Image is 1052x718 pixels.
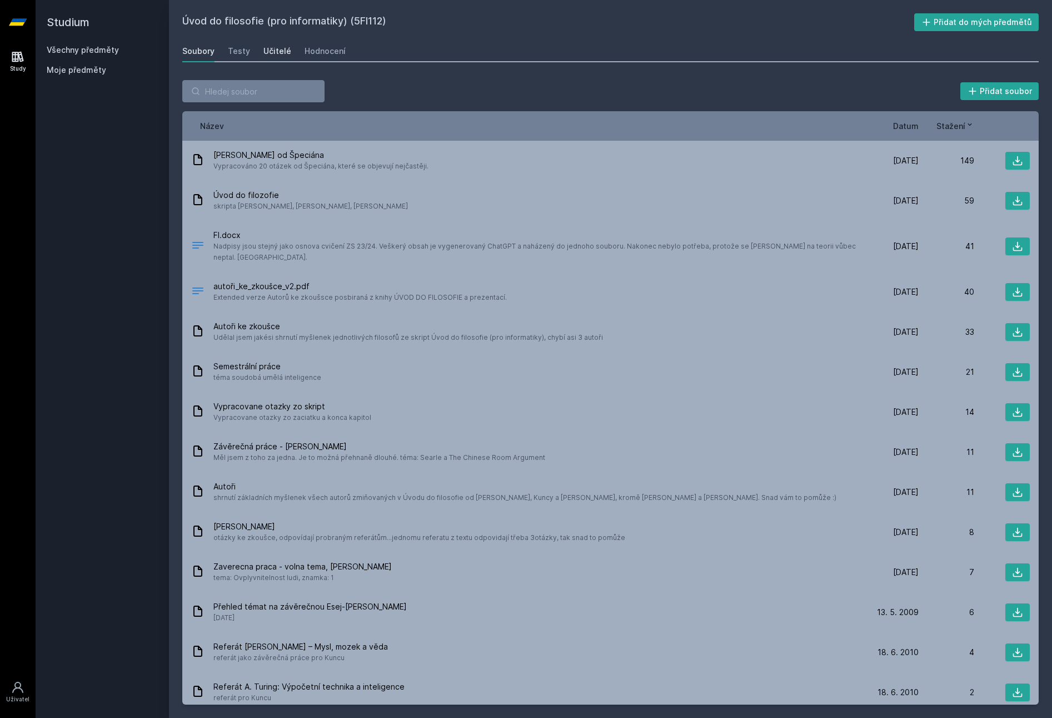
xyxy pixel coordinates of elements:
[213,332,603,343] span: Udělal jsem jakési shrnutí myšlenek jednotlivých filosofů ze skript Úvod do filosofie (pro inform...
[213,601,407,612] span: Přehled témat na závěrečnou Esej-[PERSON_NAME]
[878,687,919,698] span: 18. 6. 2010
[893,527,919,538] span: [DATE]
[182,13,914,31] h2: Úvod do filosofie (pro informatiky) (5FI112)
[47,65,106,76] span: Moje předměty
[10,65,26,73] div: Study
[263,40,291,62] a: Učitelé
[936,120,974,132] button: Stažení
[878,647,919,658] span: 18. 6. 2010
[213,292,507,303] span: Extended verze Autorů ke zkoušsce posbiraná z knihy ÚVOD DO FILOSOFIE a prezentací.
[191,284,205,300] div: PDF
[213,230,859,241] span: FI.docx
[213,441,545,452] span: Závěrečná práce - [PERSON_NAME]
[213,412,371,423] span: Vypracovane otazky zo zaciatku a konca kapitol
[919,407,974,418] div: 14
[213,401,371,412] span: Vypracovane otazky zo skript
[213,361,321,372] span: Semestrální práce
[213,481,836,492] span: Autoři
[960,82,1039,100] button: Přidat soubor
[213,612,407,623] span: [DATE]
[200,120,224,132] button: Název
[191,239,205,255] div: DOCX
[213,161,428,172] span: Vypracováno 20 otázek od Špeciána, které se objevují nejčastěji.
[893,195,919,206] span: [DATE]
[213,321,603,332] span: Autoři ke zkoušce
[228,40,250,62] a: Testy
[213,641,388,652] span: Referát [PERSON_NAME] – Mysl, mozek a věda
[182,80,325,102] input: Hledej soubor
[919,607,974,618] div: 6
[893,367,919,378] span: [DATE]
[305,46,346,57] div: Hodnocení
[893,407,919,418] span: [DATE]
[893,487,919,498] span: [DATE]
[213,521,625,532] span: [PERSON_NAME]
[213,572,392,583] span: tema: Ovplyvnitelnost ludi, znamka: 1
[919,241,974,252] div: 41
[213,281,507,292] span: autoři_ke_zkoušce_v2.pdf
[919,195,974,206] div: 59
[893,447,919,458] span: [DATE]
[213,452,545,463] span: Měl jsem z toho za jedna. Je to možná přehnaně dlouhé. téma: Searle a The Chinese Room Argument
[213,492,836,503] span: shrnutí základních myšlenek všech autorů zmiňovaných v Úvodu do filosofie od [PERSON_NAME], Kuncy...
[919,487,974,498] div: 11
[919,447,974,458] div: 11
[182,46,215,57] div: Soubory
[182,40,215,62] a: Soubory
[919,527,974,538] div: 8
[305,40,346,62] a: Hodnocení
[213,190,408,201] span: Úvod do filozofie
[263,46,291,57] div: Učitelé
[2,675,33,709] a: Uživatel
[877,607,919,618] span: 13. 5. 2009
[213,561,392,572] span: Zaverecna praca - volna tema, [PERSON_NAME]
[6,695,29,704] div: Uživatel
[213,201,408,212] span: skripta [PERSON_NAME], [PERSON_NAME], [PERSON_NAME]
[893,155,919,166] span: [DATE]
[893,120,919,132] button: Datum
[213,372,321,383] span: téma soudobá umělá inteligence
[213,652,388,663] span: referát jako závěrečná práce pro Kuncu
[919,286,974,298] div: 40
[47,45,119,55] a: Všechny předměty
[893,326,919,338] span: [DATE]
[919,687,974,698] div: 2
[919,647,974,658] div: 4
[213,241,859,263] span: Nadpisy jsou stejný jako osnova cvičení ZS 23/24. Veškerý obsah je vygenerovaný ChatGPT a naházen...
[893,567,919,578] span: [DATE]
[914,13,1039,31] button: Přidat do mých předmětů
[919,155,974,166] div: 149
[893,286,919,298] span: [DATE]
[936,120,965,132] span: Stažení
[919,367,974,378] div: 21
[213,692,405,704] span: referát pro Kuncu
[228,46,250,57] div: Testy
[919,326,974,338] div: 33
[213,150,428,161] span: [PERSON_NAME] od Špeciána
[213,532,625,543] span: otázky ke zkoušce, odpovídají probraným referátům...jednomu referatu z textu odpovidají třeba 3ot...
[919,567,974,578] div: 7
[213,681,405,692] span: Referát A. Turing: Výpočetní technika a inteligence
[2,44,33,78] a: Study
[893,241,919,252] span: [DATE]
